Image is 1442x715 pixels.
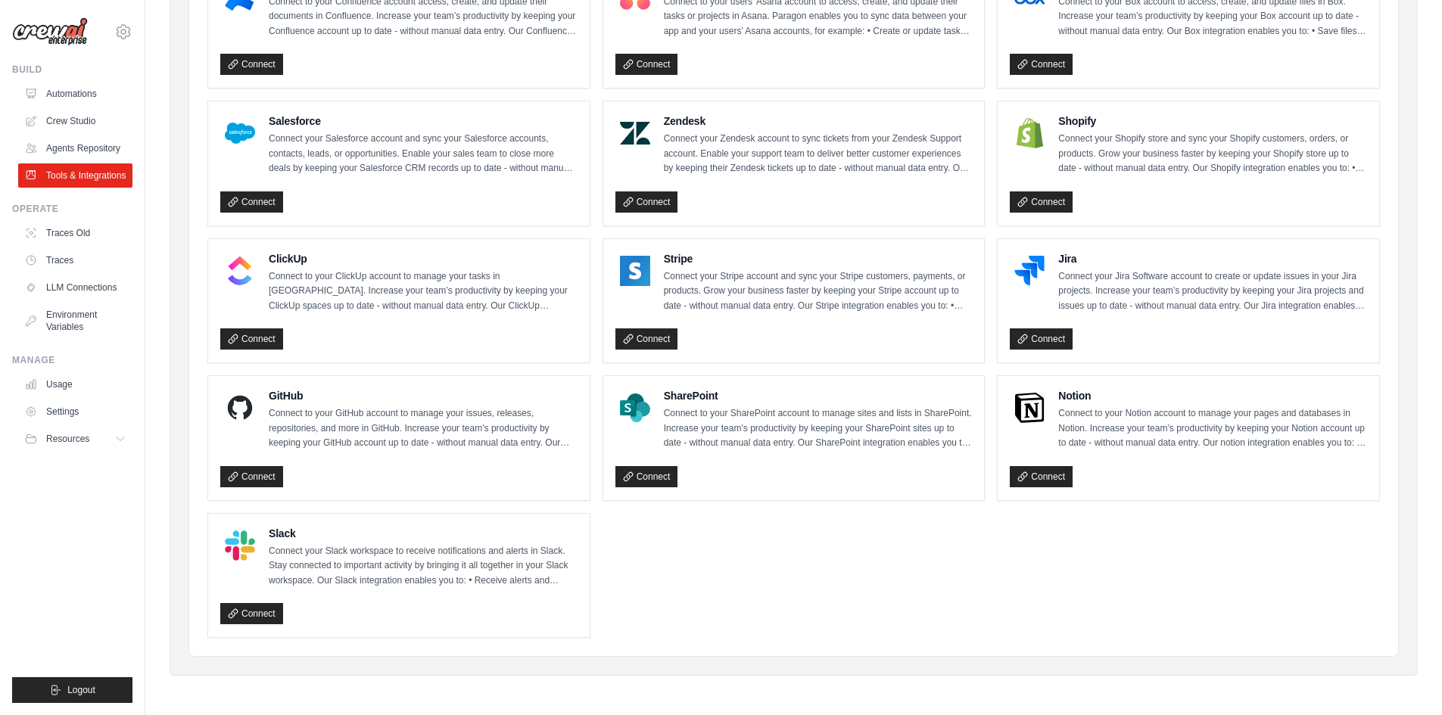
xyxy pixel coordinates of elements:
[1058,132,1367,176] p: Connect your Shopify store and sync your Shopify customers, orders, or products. Grow your busine...
[12,17,88,46] img: Logo
[225,393,255,423] img: GitHub Logo
[269,251,578,266] h4: ClickUp
[620,393,650,423] img: SharePoint Logo
[1010,466,1073,487] a: Connect
[664,388,973,403] h4: SharePoint
[1058,388,1367,403] h4: Notion
[12,64,132,76] div: Build
[220,603,283,624] a: Connect
[664,269,973,314] p: Connect your Stripe account and sync your Stripe customers, payments, or products. Grow your busi...
[225,530,255,561] img: Slack Logo
[615,54,678,75] a: Connect
[225,256,255,286] img: ClickUp Logo
[12,354,132,366] div: Manage
[269,388,578,403] h4: GitHub
[664,251,973,266] h4: Stripe
[18,136,132,160] a: Agents Repository
[1014,256,1045,286] img: Jira Logo
[664,406,973,451] p: Connect to your SharePoint account to manage sites and lists in SharePoint. Increase your team’s ...
[67,684,95,696] span: Logout
[615,466,678,487] a: Connect
[269,544,578,589] p: Connect your Slack workspace to receive notifications and alerts in Slack. Stay connected to impo...
[18,163,132,188] a: Tools & Integrations
[12,677,132,703] button: Logout
[18,372,132,396] a: Usage
[220,328,283,350] a: Connect
[620,118,650,148] img: Zendesk Logo
[1010,328,1073,350] a: Connect
[269,406,578,451] p: Connect to your GitHub account to manage your issues, releases, repositories, and more in GitHub....
[12,203,132,215] div: Operate
[220,466,283,487] a: Connect
[615,328,678,350] a: Connect
[269,132,578,176] p: Connect your Salesforce account and sync your Salesforce accounts, contacts, leads, or opportunit...
[1058,251,1367,266] h4: Jira
[220,191,283,213] a: Connect
[269,269,578,314] p: Connect to your ClickUp account to manage your tasks in [GEOGRAPHIC_DATA]. Increase your team’s p...
[664,132,973,176] p: Connect your Zendesk account to sync tickets from your Zendesk Support account. Enable your suppo...
[18,248,132,272] a: Traces
[620,256,650,286] img: Stripe Logo
[1058,269,1367,314] p: Connect your Jira Software account to create or update issues in your Jira projects. Increase you...
[269,526,578,541] h4: Slack
[18,399,132,424] a: Settings
[225,118,255,148] img: Salesforce Logo
[18,303,132,339] a: Environment Variables
[18,221,132,245] a: Traces Old
[18,82,132,106] a: Automations
[46,433,89,445] span: Resources
[664,113,973,129] h4: Zendesk
[1014,118,1045,148] img: Shopify Logo
[269,113,578,129] h4: Salesforce
[1058,113,1367,129] h4: Shopify
[1010,54,1073,75] a: Connect
[1058,406,1367,451] p: Connect to your Notion account to manage your pages and databases in Notion. Increase your team’s...
[1014,393,1045,423] img: Notion Logo
[615,191,678,213] a: Connect
[220,54,283,75] a: Connect
[1010,191,1073,213] a: Connect
[18,427,132,451] button: Resources
[18,275,132,300] a: LLM Connections
[18,109,132,133] a: Crew Studio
